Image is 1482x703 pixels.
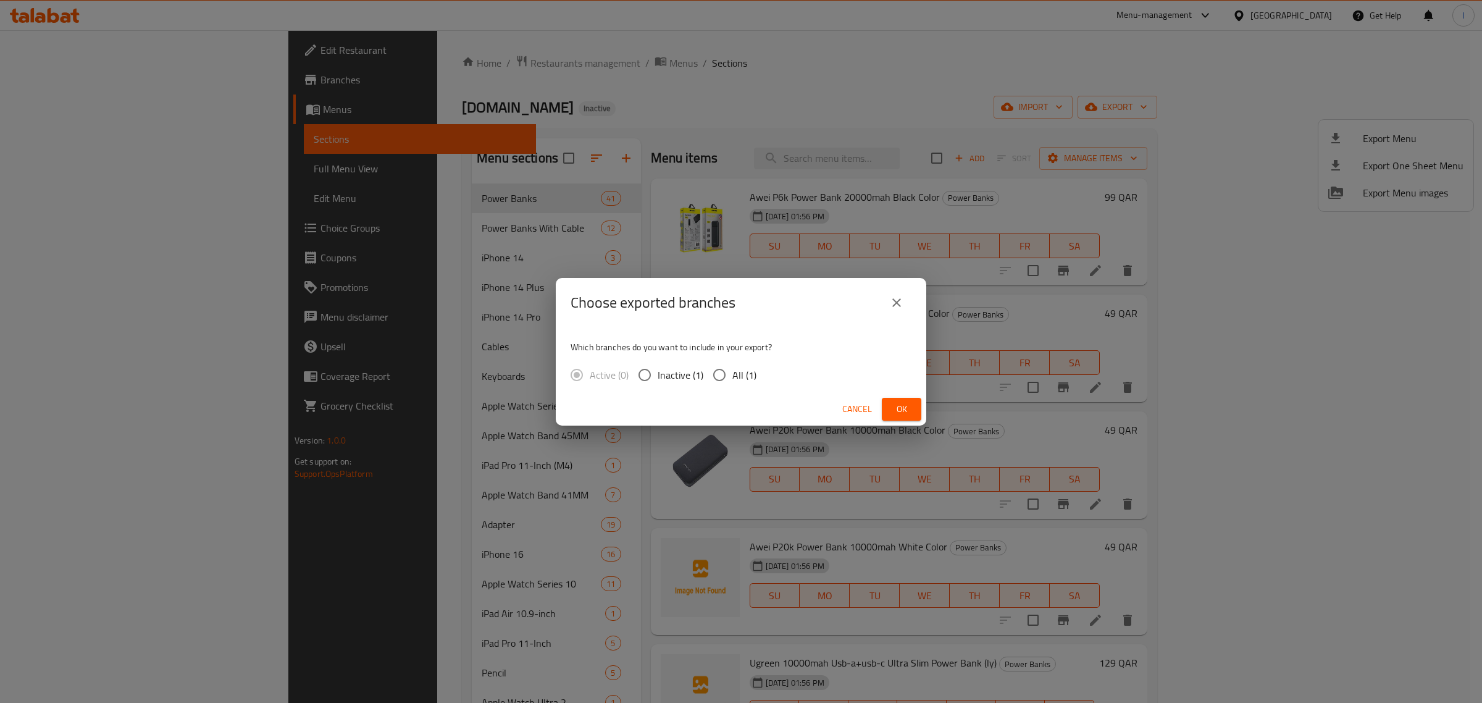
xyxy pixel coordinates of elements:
button: Ok [882,398,921,421]
p: Which branches do you want to include in your export? [571,341,911,353]
button: close [882,288,911,318]
button: Cancel [837,398,877,421]
span: Ok [892,402,911,417]
span: All (1) [732,368,756,382]
span: Active (0) [590,368,629,382]
h2: Choose exported branches [571,293,735,313]
span: Inactive (1) [658,368,703,382]
span: Cancel [842,402,872,417]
